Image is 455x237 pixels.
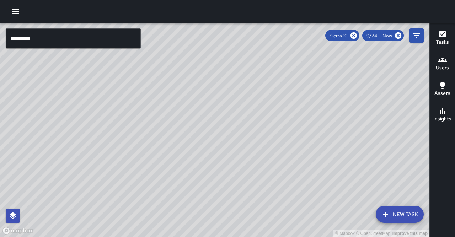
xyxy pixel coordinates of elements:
[434,90,450,97] h6: Assets
[325,33,352,39] span: Sierra 10
[436,64,449,72] h6: Users
[430,51,455,77] button: Users
[362,33,396,39] span: 9/24 — Now
[430,77,455,102] button: Assets
[430,26,455,51] button: Tasks
[409,28,424,43] button: Filters
[433,115,451,123] h6: Insights
[430,102,455,128] button: Insights
[325,30,359,41] div: Sierra 10
[362,30,404,41] div: 9/24 — Now
[436,38,449,46] h6: Tasks
[376,206,424,223] button: New Task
